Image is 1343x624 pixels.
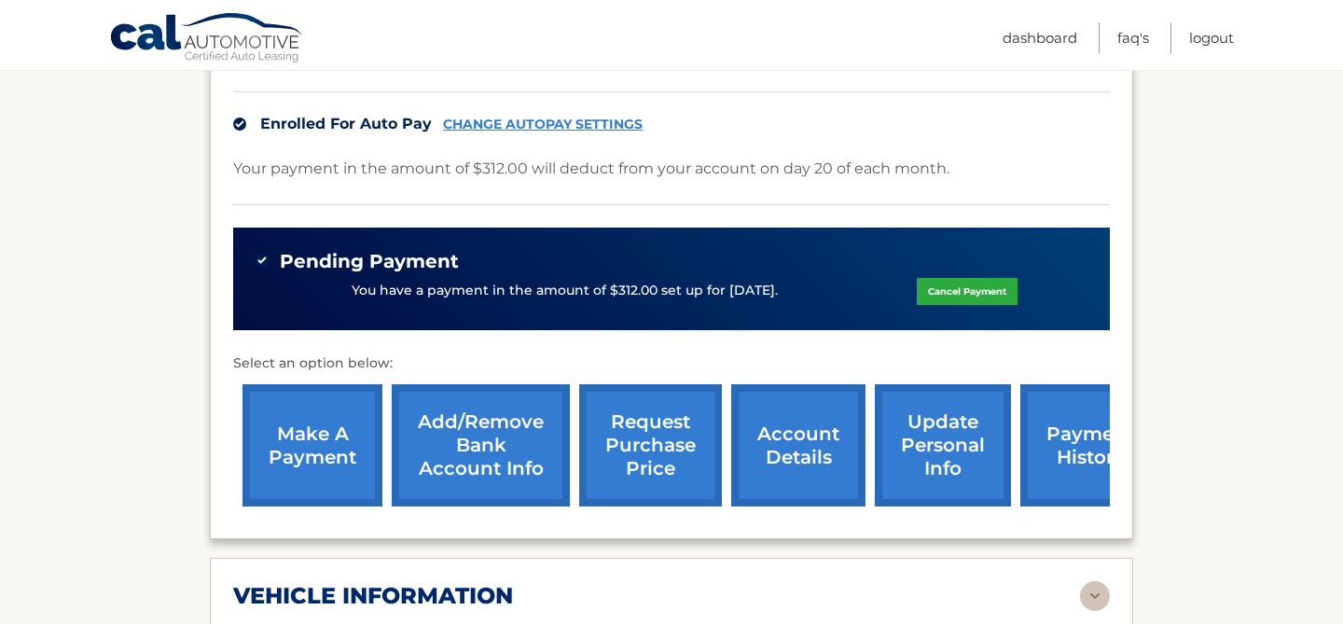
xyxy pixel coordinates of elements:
img: check.svg [233,118,246,131]
h2: vehicle information [233,582,513,610]
a: Logout [1189,22,1234,53]
a: Cal Automotive [109,12,305,66]
a: Cancel Payment [917,278,1018,305]
a: Add/Remove bank account info [392,384,570,506]
a: Dashboard [1003,22,1077,53]
a: account details [731,384,865,506]
a: payment history [1020,384,1160,506]
a: make a payment [242,384,382,506]
a: FAQ's [1117,22,1149,53]
img: check-green.svg [256,254,269,267]
a: request purchase price [579,384,722,506]
a: CHANGE AUTOPAY SETTINGS [443,117,643,132]
p: Your payment in the amount of $312.00 will deduct from your account on day 20 of each month. [233,156,949,182]
img: accordion-rest.svg [1080,581,1110,611]
span: Enrolled For Auto Pay [260,115,432,132]
span: Pending Payment [280,250,459,273]
p: You have a payment in the amount of $312.00 set up for [DATE]. [352,281,778,301]
a: update personal info [875,384,1011,506]
p: Select an option below: [233,353,1110,375]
